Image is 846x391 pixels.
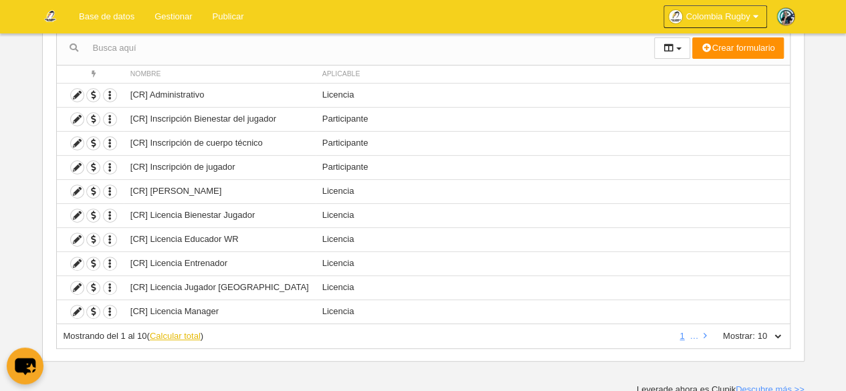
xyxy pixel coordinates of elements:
[316,155,790,179] td: Participante
[130,70,161,78] span: Nombre
[322,70,360,78] span: Aplicable
[677,331,687,341] a: 1
[57,38,654,58] input: Busca aquí
[7,348,43,384] button: chat-button
[124,275,316,299] td: [CR] Licencia Jugador [GEOGRAPHIC_DATA]
[124,83,316,107] td: [CR] Administrativo
[777,8,795,25] img: PaoBqShlDZri.30x30.jpg
[316,299,790,323] td: Licencia
[64,330,671,342] div: ( )
[64,331,147,341] span: Mostrando del 1 al 10
[316,203,790,227] td: Licencia
[124,203,316,227] td: [CR] Licencia Bienestar Jugador
[316,251,790,275] td: Licencia
[669,10,682,23] img: Oanpu9v8aySI.30x30.jpg
[150,331,201,341] a: Calcular total
[692,37,783,59] button: Crear formulario
[685,10,750,23] span: Colombia Rugby
[124,131,316,155] td: [CR] Inscripción de cuerpo técnico
[124,299,316,323] td: [CR] Licencia Manager
[124,179,316,203] td: [CR] [PERSON_NAME]
[124,251,316,275] td: [CR] Licencia Entrenador
[124,107,316,131] td: [CR] Inscripción Bienestar del jugador
[316,83,790,107] td: Licencia
[42,8,58,24] img: Colombia Rugby
[690,330,698,342] li: …
[710,330,755,342] label: Mostrar:
[316,107,790,131] td: Participante
[663,5,766,28] a: Colombia Rugby
[124,155,316,179] td: [CR] Inscripción de jugador
[316,179,790,203] td: Licencia
[316,275,790,299] td: Licencia
[124,227,316,251] td: [CR] Licencia Educador WR
[316,227,790,251] td: Licencia
[316,131,790,155] td: Participante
